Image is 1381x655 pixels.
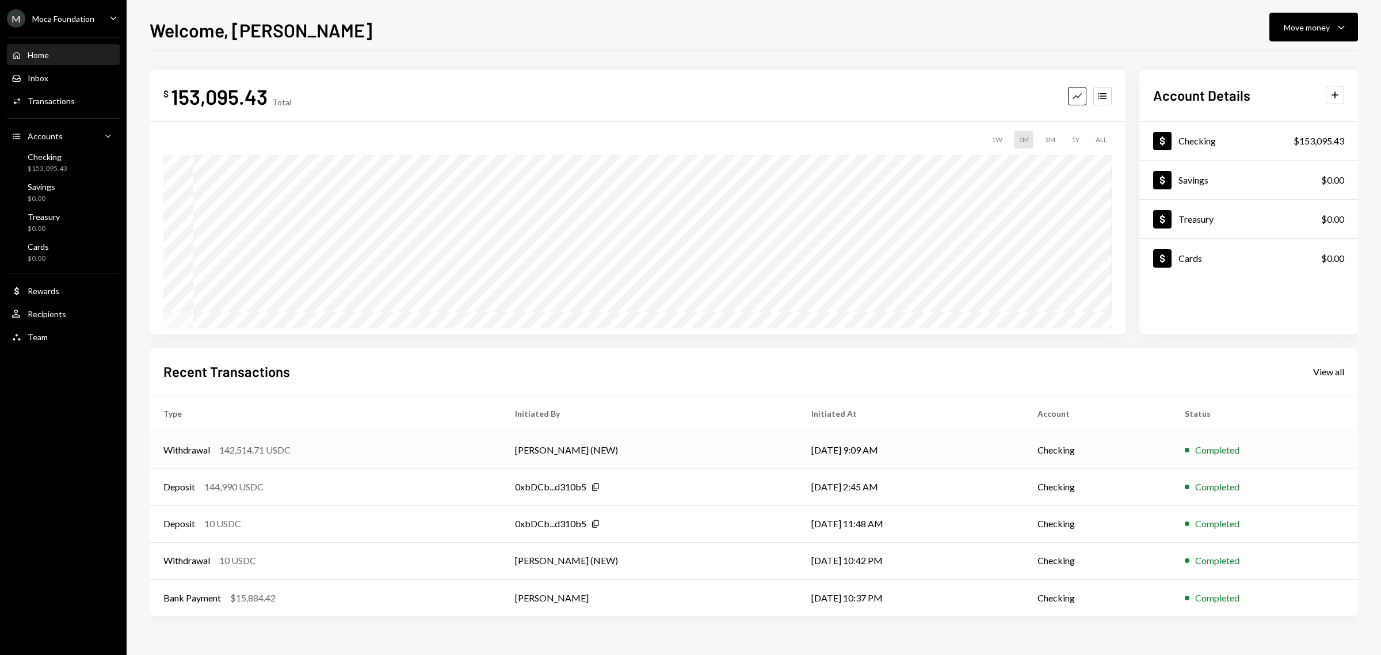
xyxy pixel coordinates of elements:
div: $ [163,88,169,100]
a: Treasury$0.00 [1139,200,1358,238]
div: Deposit [163,480,195,494]
a: Rewards [7,280,120,301]
div: $0.00 [28,254,49,264]
div: Savings [28,182,55,192]
td: [PERSON_NAME] (NEW) [501,542,798,579]
td: [DATE] 10:37 PM [798,579,1024,616]
div: 10 USDC [204,517,241,531]
div: 0xbDCb...d310b5 [515,480,586,494]
div: $0.00 [28,224,60,234]
td: [DATE] 9:09 AM [798,432,1024,469]
div: $0.00 [28,194,55,204]
td: [PERSON_NAME] (NEW) [501,432,798,469]
div: Deposit [163,517,195,531]
div: Total [272,97,291,107]
td: Checking [1024,469,1172,505]
div: Home [28,50,49,60]
h2: Recent Transactions [163,362,290,381]
div: Checking [28,152,67,162]
div: Recipients [28,309,66,319]
a: View all [1313,365,1344,378]
div: Accounts [28,131,63,141]
div: Treasury [1178,214,1214,224]
div: Moca Foundation [32,14,94,24]
div: Savings [1178,174,1208,185]
div: 3M [1040,131,1060,148]
div: 10 USDC [219,554,256,568]
td: Checking [1024,542,1172,579]
div: $0.00 [1321,173,1344,187]
div: Completed [1195,480,1239,494]
div: Rewards [28,286,59,296]
h2: Account Details [1153,86,1250,105]
div: $0.00 [1321,212,1344,226]
div: $153,095.43 [1294,134,1344,148]
div: 0xbDCb...d310b5 [515,517,586,531]
th: Initiated At [798,395,1024,432]
th: Account [1024,395,1172,432]
a: Cards$0.00 [1139,239,1358,277]
div: Withdrawal [163,554,210,568]
td: [PERSON_NAME] [501,579,798,616]
td: Checking [1024,505,1172,542]
a: Checking$153,095.43 [1139,121,1358,160]
div: $153,095.43 [28,164,67,174]
div: Withdrawal [163,443,210,457]
div: Team [28,332,48,342]
div: 142,514.71 USDC [219,443,291,457]
div: 1M [1014,131,1033,148]
a: Home [7,44,120,65]
a: Checking$153,095.43 [7,148,120,176]
div: View all [1313,366,1344,378]
div: Checking [1178,135,1216,146]
div: Completed [1195,591,1239,605]
div: M [7,9,25,28]
a: Recipients [7,303,120,324]
div: Move money [1284,21,1330,33]
a: Savings$0.00 [7,178,120,206]
div: Completed [1195,554,1239,568]
div: $0.00 [1321,252,1344,265]
h1: Welcome, [PERSON_NAME] [150,18,372,41]
div: 1Y [1067,131,1084,148]
td: Checking [1024,432,1172,469]
div: 144,990 USDC [204,480,264,494]
button: Move money [1269,13,1358,41]
a: Treasury$0.00 [7,208,120,236]
div: Completed [1195,443,1239,457]
th: Initiated By [501,395,798,432]
div: 1W [987,131,1007,148]
a: Inbox [7,67,120,88]
div: Treasury [28,212,60,222]
div: Cards [28,242,49,252]
th: Status [1171,395,1358,432]
div: Completed [1195,517,1239,531]
div: Cards [1178,253,1202,264]
div: $15,884.42 [230,591,276,605]
a: Accounts [7,125,120,146]
td: Checking [1024,579,1172,616]
a: Team [7,326,120,347]
div: ALL [1091,131,1112,148]
td: [DATE] 11:48 AM [798,505,1024,542]
div: Inbox [28,73,48,83]
div: Bank Payment [163,591,221,605]
div: Transactions [28,96,75,106]
div: 153,095.43 [171,83,268,109]
td: [DATE] 10:42 PM [798,542,1024,579]
th: Type [150,395,501,432]
a: Transactions [7,90,120,111]
td: [DATE] 2:45 AM [798,469,1024,505]
a: Savings$0.00 [1139,161,1358,199]
a: Cards$0.00 [7,238,120,266]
